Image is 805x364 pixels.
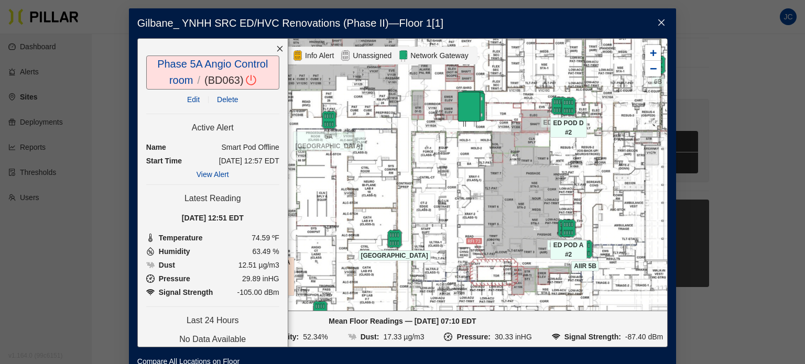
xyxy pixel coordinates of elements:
div: [DATE] 12:51 EDT [146,212,279,224]
li: 63.49 % [146,246,279,257]
div: [DATE] 12:57 EDT [219,155,279,167]
div: Signal Strength: [564,331,621,343]
h3: Gilbane_ YNHH SRC ED/HVC Renovations (Phase II) — Floor 1 [ 1 ] [137,17,668,30]
div: Name [146,141,166,153]
span: AIIR 5B [571,261,599,271]
span: Signal Strength [159,286,213,298]
li: -105.00 dBm [146,286,279,298]
li: 17.33 µg/m3 [348,331,425,343]
span: Delete [217,94,238,105]
div: Smart Pod Offline [222,141,279,153]
img: pod-online.97050380.svg [549,96,568,115]
span: close [657,18,666,27]
img: pod-online.97050380.svg [320,111,339,129]
div: [GEOGRAPHIC_DATA] [376,229,413,248]
img: Unassigned [340,49,351,62]
span: ED POD D [541,117,576,128]
span: [GEOGRAPHIC_DATA] [358,250,430,261]
li: 74.59 ºF [146,232,279,244]
span: Phase 5A Angio Control room [258,257,295,296]
div: 6B [640,56,677,74]
h4: Active Alert [146,123,279,133]
span: Temperature [159,232,203,244]
span: ED POD A #2 [550,240,587,260]
img: Network Gateway [398,49,408,62]
div: AIIR 5B [567,240,604,259]
img: pod-online.97050380.svg [559,97,578,116]
img: Pressure [146,288,155,296]
span: Info Alert [303,50,336,61]
img: pod-online.97050380.svg [576,240,595,259]
div: Start Time [146,155,182,167]
img: Pressure [146,274,155,283]
div: Pressure: [456,331,491,343]
span: / [198,74,201,86]
div: Phase 5A Angio Control room [258,236,295,255]
a: Zoom out [645,61,661,76]
a: Zoom in [645,45,661,61]
div: ED POD A #2 [550,219,587,238]
img: pod-online.97050380.svg [559,219,578,238]
img: PRESSURE [444,333,452,341]
span: 6B [651,76,665,87]
button: Close [647,8,676,38]
a: Phase 5A Angio Control room [157,58,268,86]
h4: Last 24 Hours [146,315,279,326]
li: 12.51 µg/m3 [146,259,279,271]
span: Network Gateway [408,50,470,61]
img: Marker [452,90,488,127]
span: Dust [159,259,175,271]
li: 29.89 inHG [146,273,279,284]
div: Dust: [361,331,379,343]
span: Pressure [159,273,190,284]
span: ED POD D #2 [550,118,587,138]
span: Humidity [159,246,190,257]
span: Unassigned [351,50,394,61]
li: -87.40 dBm [552,331,663,343]
img: pod-online.97050380.svg [385,229,404,248]
img: pod-online.97050380.svg [311,301,330,319]
div: 5A [GEOGRAPHIC_DATA] [311,111,347,129]
div: ED POD D #2 [550,97,587,116]
div: ED POD A [547,219,583,238]
h4: No Data Available [146,334,279,345]
a: Edit [187,95,200,104]
img: SIGNAL_RSSI [552,333,560,341]
img: Dust [146,261,155,269]
span: + [650,46,657,59]
h4: Latest Reading [146,193,279,204]
li: 30.33 inHG [444,331,531,343]
img: Alert [292,49,303,62]
a: View Alert [197,170,229,179]
img: Temperature [146,234,155,242]
span: ( BD063 ) [204,74,244,86]
span: poweroff [244,75,256,85]
img: DUST [348,333,356,341]
div: ED POD D [540,96,577,115]
span: − [650,62,657,75]
img: Humidity [146,247,155,256]
span: 5A [GEOGRAPHIC_DATA] [292,131,365,151]
span: ED POD A [547,240,583,250]
div: Mean Floor Readings — [DATE] 07:10 EDT [142,315,663,327]
span: close [276,45,284,52]
li: 52.34% [253,331,328,343]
